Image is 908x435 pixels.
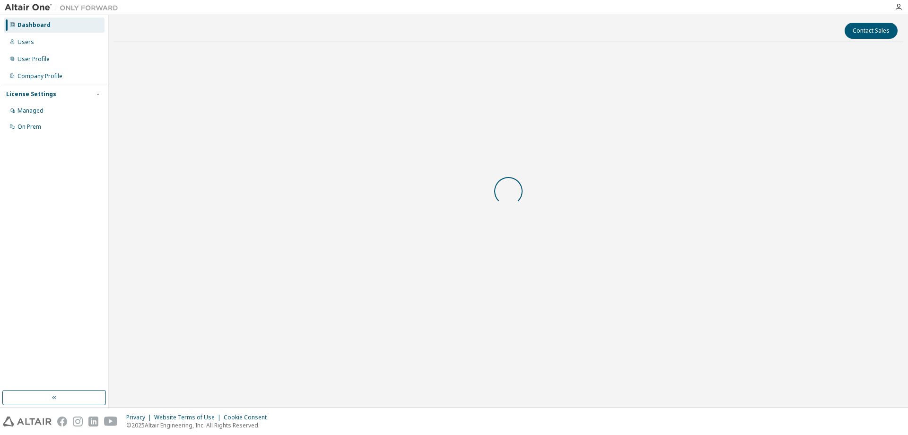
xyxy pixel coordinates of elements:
div: User Profile [17,55,50,63]
img: youtube.svg [104,417,118,426]
p: © 2025 Altair Engineering, Inc. All Rights Reserved. [126,421,272,429]
div: License Settings [6,90,56,98]
img: linkedin.svg [88,417,98,426]
div: Dashboard [17,21,51,29]
div: Managed [17,107,44,115]
img: instagram.svg [73,417,83,426]
div: Privacy [126,414,154,421]
img: facebook.svg [57,417,67,426]
button: Contact Sales [845,23,898,39]
div: Website Terms of Use [154,414,224,421]
div: Cookie Consent [224,414,272,421]
img: Altair One [5,3,123,12]
div: Company Profile [17,72,62,80]
div: On Prem [17,123,41,131]
div: Users [17,38,34,46]
img: altair_logo.svg [3,417,52,426]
